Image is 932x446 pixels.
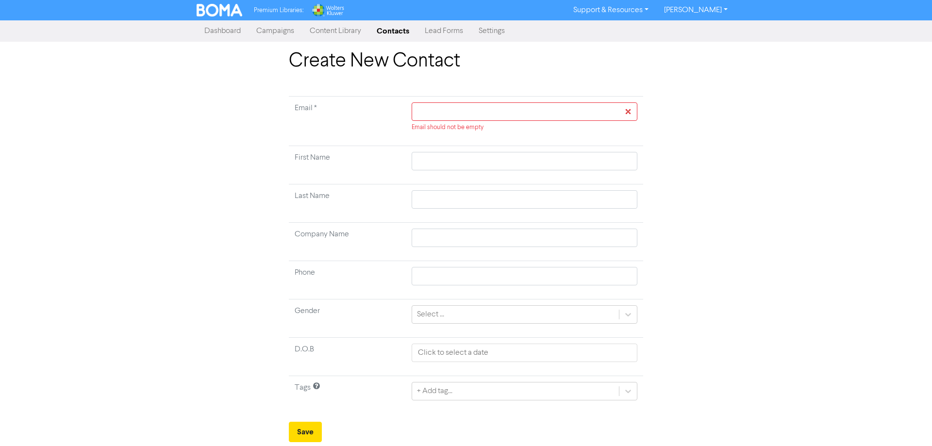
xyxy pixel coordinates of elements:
a: Contacts [369,21,417,41]
a: Dashboard [197,21,249,41]
iframe: Chat Widget [810,341,932,446]
td: Company Name [289,223,406,261]
img: Wolters Kluwer [311,4,344,17]
div: + Add tag... [417,385,452,397]
div: Email should not be empty [412,123,637,132]
a: Settings [471,21,513,41]
td: D.O.B [289,338,406,376]
a: Campaigns [249,21,302,41]
td: First Name [289,146,406,184]
div: Select ... [417,309,444,320]
h1: Create New Contact [289,50,643,73]
a: Support & Resources [566,2,656,18]
td: Gender [289,299,406,338]
input: Click to select a date [412,344,637,362]
td: Last Name [289,184,406,223]
button: Save [289,422,322,442]
a: Content Library [302,21,369,41]
a: [PERSON_NAME] [656,2,735,18]
span: Premium Libraries: [254,7,303,14]
a: Lead Forms [417,21,471,41]
td: Tags [289,376,406,414]
td: Required [289,97,406,146]
img: BOMA Logo [197,4,242,17]
td: Phone [289,261,406,299]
